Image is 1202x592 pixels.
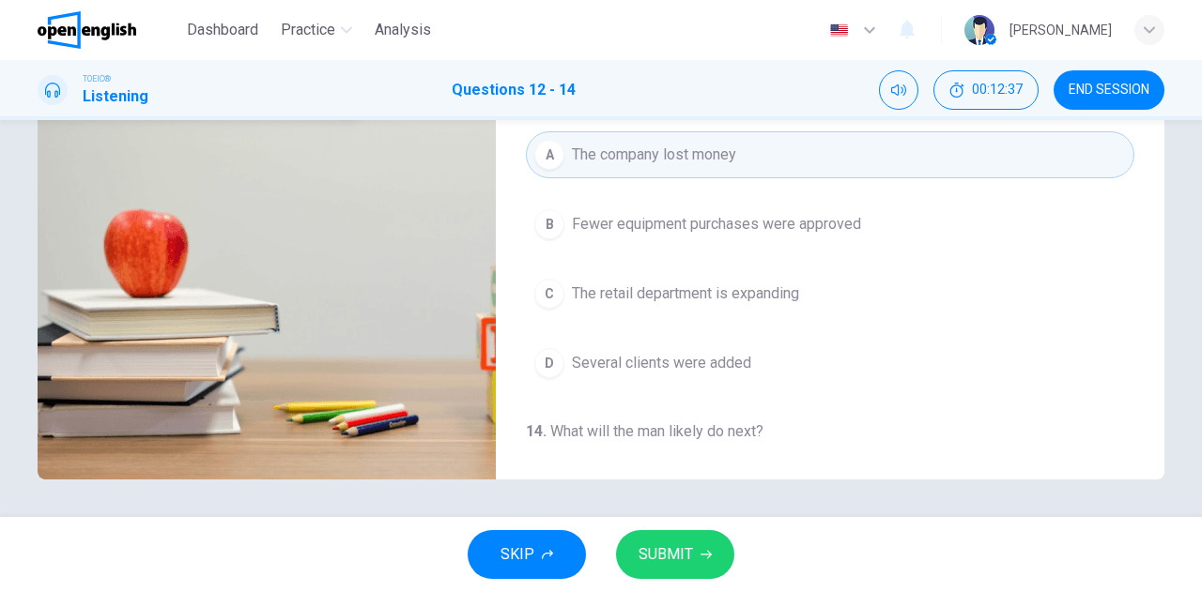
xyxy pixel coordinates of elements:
button: BFewer equipment purchases were approved [526,201,1134,248]
button: Dashboard [179,13,266,47]
h1: Listening [83,85,148,108]
span: Fewer equipment purchases were approved [572,213,861,235]
div: Mute [879,70,918,110]
div: D [534,348,564,378]
img: Profile picture [964,15,994,45]
span: Analysis [375,19,431,41]
button: SKIP [468,530,586,579]
img: OpenEnglish logo [38,11,136,49]
button: 00:12:37 [933,70,1039,110]
button: AThe company lost money [526,131,1134,178]
div: C [534,279,564,309]
button: Practice [273,13,360,47]
div: A [534,140,564,170]
span: Dashboard [187,19,258,41]
h4: 14 . [526,422,550,440]
img: Conversations [38,23,496,479]
button: SUBMIT [616,530,734,579]
span: SKIP [501,541,534,568]
button: Analysis [367,13,439,47]
span: Several clients were added [572,352,751,374]
span: END SESSION [1069,83,1149,98]
img: en [827,23,851,38]
div: Hide [933,70,1039,110]
span: The retail department is expanding [572,282,799,305]
button: END SESSION [1054,70,1164,110]
div: [PERSON_NAME] [1009,19,1112,41]
span: TOEIC® [83,72,111,85]
div: B [534,209,564,239]
span: The company lost money [572,144,736,166]
h1: Questions 12 - 14 [452,79,576,101]
button: DSeveral clients were added [526,340,1134,387]
span: SUBMIT [639,541,693,568]
button: CThe retail department is expanding [526,270,1134,317]
a: OpenEnglish logo [38,11,179,49]
span: Practice [281,19,335,41]
h4: What will the man likely do next? [526,420,1134,443]
span: 00:12:37 [972,83,1023,98]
